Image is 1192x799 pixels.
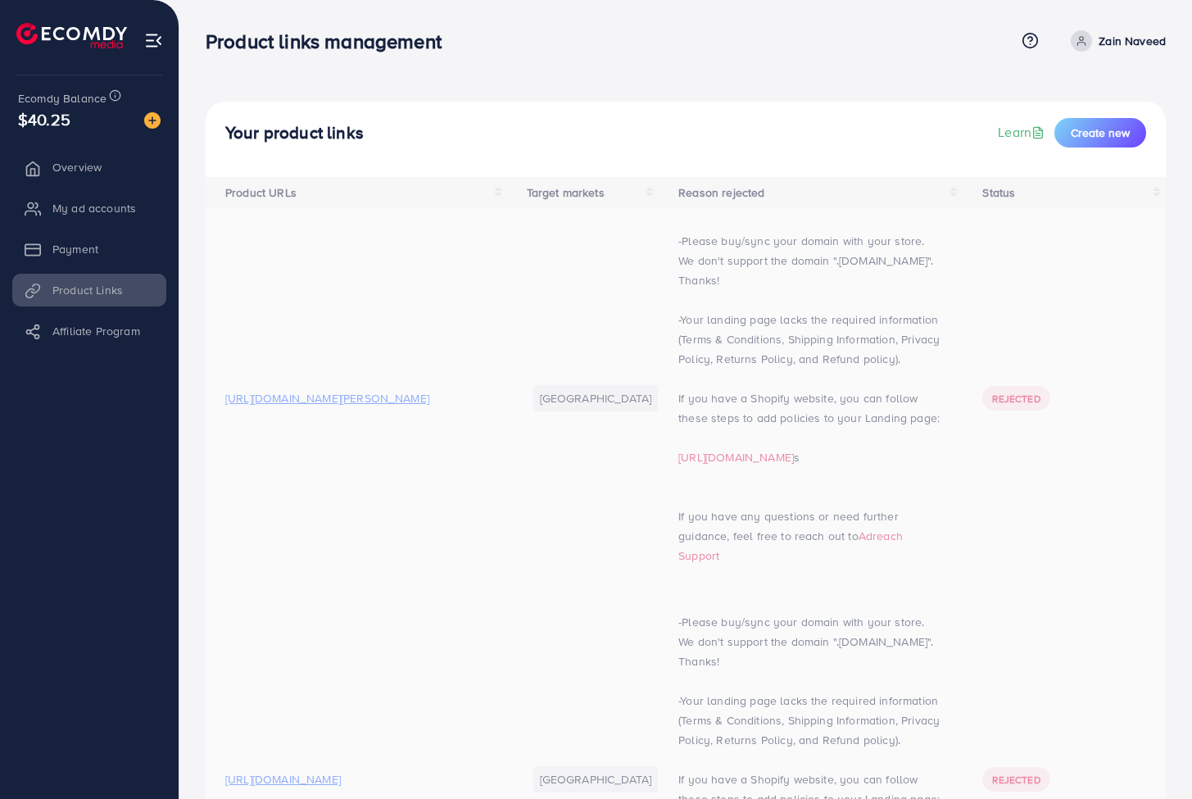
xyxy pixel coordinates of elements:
[206,30,455,53] h3: Product links management
[144,112,161,129] img: image
[1071,125,1130,141] span: Create new
[1099,31,1166,51] p: Zain Naveed
[225,123,364,143] h4: Your product links
[18,90,107,107] span: Ecomdy Balance
[998,123,1048,142] a: Learn
[1064,30,1166,52] a: Zain Naveed
[16,23,127,48] img: logo
[18,107,70,131] span: $40.25
[1054,118,1146,148] button: Create new
[144,31,163,50] img: menu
